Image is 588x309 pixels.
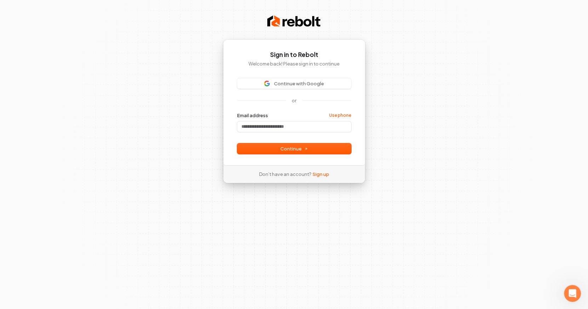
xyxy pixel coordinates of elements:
[280,145,308,152] span: Continue
[259,171,311,177] span: Don’t have an account?
[329,113,351,118] a: Use phone
[564,285,581,302] iframe: Intercom live chat
[237,78,351,89] button: Sign in with GoogleContinue with Google
[267,14,320,28] img: Rebolt Logo
[274,80,324,87] span: Continue with Google
[292,97,296,104] p: or
[237,61,351,67] p: Welcome back! Please sign in to continue
[237,143,351,154] button: Continue
[237,51,351,59] h1: Sign in to Rebolt
[264,81,270,86] img: Sign in with Google
[313,171,329,177] a: Sign up
[237,112,268,119] label: Email address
